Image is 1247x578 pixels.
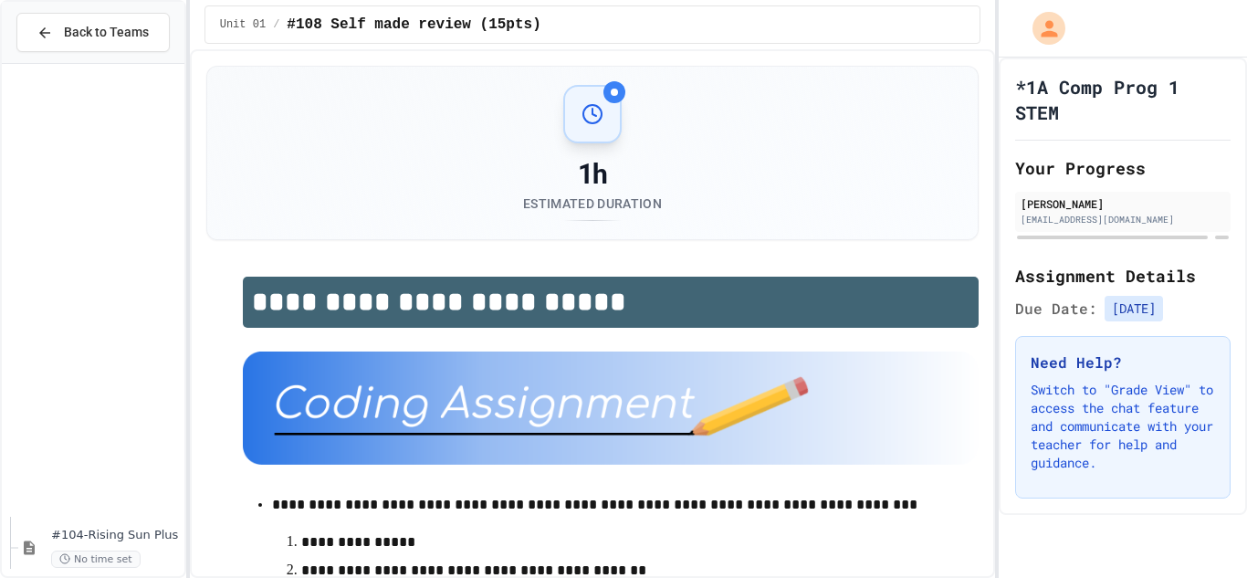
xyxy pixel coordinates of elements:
div: [EMAIL_ADDRESS][DOMAIN_NAME] [1021,213,1225,226]
div: Estimated Duration [523,194,662,213]
h2: Assignment Details [1015,263,1231,289]
div: My Account [1013,7,1070,49]
span: Due Date: [1015,298,1097,320]
span: Unit 01 [220,17,266,32]
div: 1h [523,158,662,191]
span: / [273,17,279,32]
span: [DATE] [1105,296,1163,321]
span: Back to Teams [64,23,149,42]
h3: Need Help? [1031,352,1215,373]
span: #108 Self made review (15pts) [287,14,540,36]
button: Back to Teams [16,13,170,52]
h1: *1A Comp Prog 1 STEM [1015,74,1231,125]
div: [PERSON_NAME] [1021,195,1225,212]
p: Switch to "Grade View" to access the chat feature and communicate with your teacher for help and ... [1031,381,1215,472]
span: No time set [51,551,141,568]
h2: Your Progress [1015,155,1231,181]
span: #104-Rising Sun Plus [51,528,181,543]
